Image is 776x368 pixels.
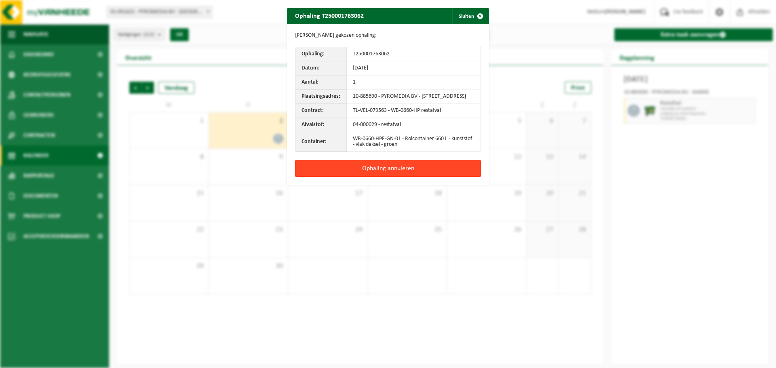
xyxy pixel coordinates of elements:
p: [PERSON_NAME] gekozen ophaling: [295,32,481,39]
td: T250001763062 [347,47,481,61]
th: Datum: [295,61,347,76]
td: WB-0660-HPE-GN-01 - Rolcontainer 660 L - kunststof - vlak deksel - groen [347,132,481,151]
th: Plaatsingsadres: [295,90,347,104]
th: Container: [295,132,347,151]
th: Afvalstof: [295,118,347,132]
h2: Ophaling T250001763062 [287,8,372,23]
th: Ophaling: [295,47,347,61]
td: TL-VEL-079563 - WB-0660-HP restafval [347,104,481,118]
td: 10-885690 - PYROMEDIA BV - [STREET_ADDRESS] [347,90,481,104]
th: Aantal: [295,76,347,90]
td: 1 [347,76,481,90]
th: Contract: [295,104,347,118]
td: 04-000029 - restafval [347,118,481,132]
td: [DATE] [347,61,481,76]
button: Sluiten [452,8,488,24]
button: Ophaling annuleren [295,160,481,177]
